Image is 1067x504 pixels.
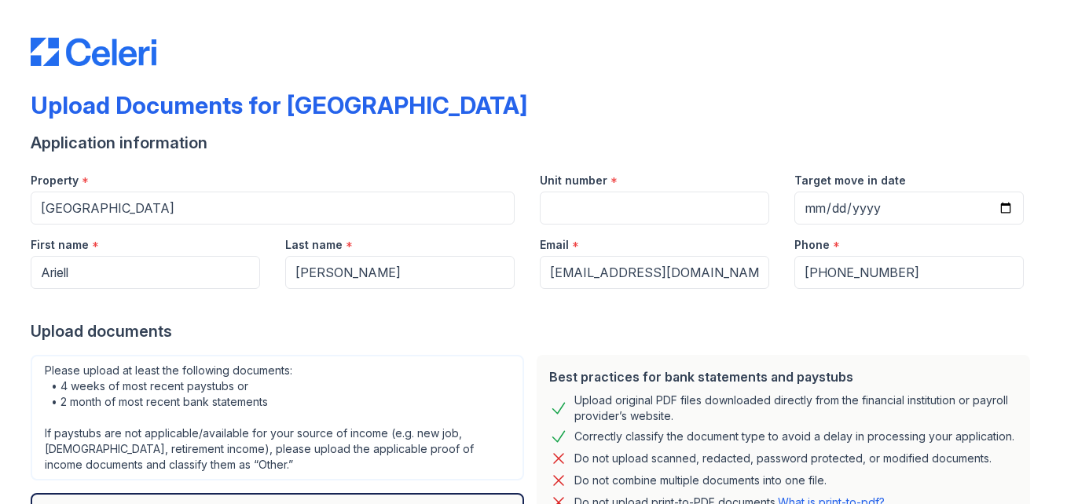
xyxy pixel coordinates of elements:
div: Best practices for bank statements and paystubs [549,367,1017,386]
label: Phone [794,237,830,253]
div: Application information [31,132,1036,154]
label: Email [540,237,569,253]
label: Target move in date [794,173,906,188]
div: Please upload at least the following documents: • 4 weeks of most recent paystubs or • 2 month of... [31,355,524,480]
div: Upload original PDF files downloaded directly from the financial institution or payroll provider’... [574,393,1017,424]
label: Last name [285,237,343,253]
div: Correctly classify the document type to avoid a delay in processing your application. [574,427,1014,446]
div: Upload documents [31,320,1036,342]
label: First name [31,237,89,253]
label: Unit number [540,173,607,188]
img: CE_Logo_Blue-a8612792a0a2168367f1c8372b55b34899dd931a85d93a1a3d3e32e68fde9ad4.png [31,38,156,66]
div: Do not combine multiple documents into one file. [574,471,827,490]
div: Do not upload scanned, redacted, password protected, or modified documents. [574,449,992,468]
label: Property [31,173,79,188]
div: Upload Documents for [GEOGRAPHIC_DATA] [31,91,527,119]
